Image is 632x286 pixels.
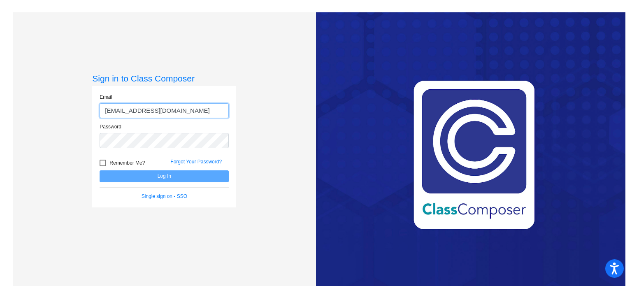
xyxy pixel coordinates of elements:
[92,73,236,84] h3: Sign in to Class Composer
[100,123,121,130] label: Password
[170,159,222,165] a: Forgot Your Password?
[109,158,145,168] span: Remember Me?
[100,93,112,101] label: Email
[100,170,229,182] button: Log In
[142,193,187,199] a: Single sign on - SSO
